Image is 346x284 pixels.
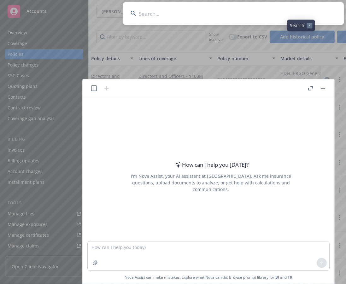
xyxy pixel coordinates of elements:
span: Nova Assist can make mistakes. Explore what Nova can do: Browse prompt library for and [125,271,292,284]
input: Search... [123,2,344,25]
div: I'm Nova Assist, your AI assistant at [GEOGRAPHIC_DATA]. Ask me insurance questions, upload docum... [122,173,300,193]
div: How can I help you [DATE]? [173,161,249,169]
a: TR [288,275,292,280]
a: BI [275,275,279,280]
